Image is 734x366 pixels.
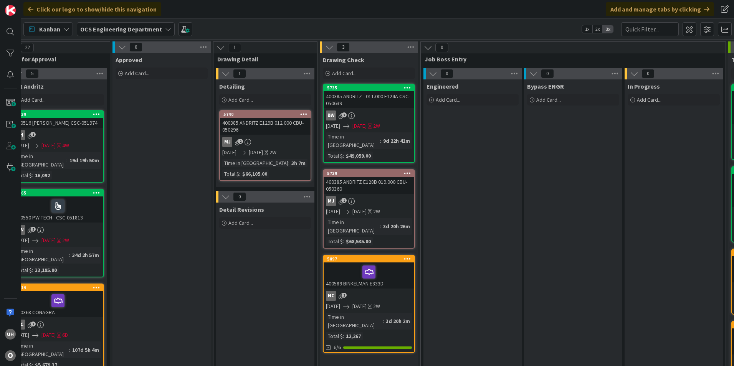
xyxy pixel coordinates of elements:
span: Job Boss Entry [425,55,716,63]
span: Add Card... [228,96,253,103]
span: 2 [31,321,36,326]
a: 5839400516 [PERSON_NAME] CSC-051974DH[DATE][DATE]4WTime in [GEOGRAPHIC_DATA]:19d 19h 50mTotal $:1... [12,110,104,183]
div: 4W [62,142,69,150]
div: DH [13,130,103,140]
span: [DATE] [15,142,29,150]
div: Time in [GEOGRAPHIC_DATA] [15,341,69,358]
span: Kanban [39,25,60,34]
div: Time in [GEOGRAPHIC_DATA] [326,313,383,330]
div: 5897 [327,256,414,262]
div: 5735 [324,84,414,91]
div: O [5,350,16,361]
span: [DATE] [352,302,367,310]
div: 2W [373,302,380,310]
div: 2W [373,122,380,130]
input: Quick Filter... [621,22,679,36]
div: 6D [62,331,68,339]
span: [DATE] [41,236,56,244]
span: : [239,170,240,178]
div: 5739 [327,171,414,176]
div: 5719 [16,285,103,290]
div: 5719 [13,284,103,291]
div: Total $ [326,332,343,340]
span: Add Card... [228,219,253,226]
div: 5839 [13,111,103,118]
a: 5897400589 BINKELMAN E333DNC[DATE][DATE]2WTime in [GEOGRAPHIC_DATA]:3d 20h 2mTotal $:12,2676/6 [323,255,415,353]
span: [DATE] [15,236,29,244]
span: Add Card... [332,70,357,77]
b: OCS Engineering Department [80,25,162,33]
span: : [343,237,344,246]
span: : [66,156,68,165]
span: Add Card... [21,96,46,103]
div: MJ [222,137,232,147]
div: 5897 [324,256,414,262]
span: [DATE] [249,148,263,157]
a: 5865400550 PW TECH - CSC-051813BW[DATE][DATE]2WTime in [GEOGRAPHIC_DATA]:34d 2h 57mTotal $:33,195.00 [12,189,104,277]
span: 0 [233,192,246,201]
div: Click our logo to show/hide this navigation [23,2,161,16]
span: Add Card... [536,96,561,103]
span: [DATE] [41,331,56,339]
span: : [380,222,381,231]
div: $68,535.00 [344,237,373,246]
span: : [69,346,70,354]
span: 2 [238,139,243,144]
span: Engineered [427,82,458,90]
span: Detailing [219,82,245,90]
img: Visit kanbanzone.com [5,5,16,16]
span: [DATE] [222,148,236,157]
div: 5839400516 [PERSON_NAME] CSC-051974 [13,111,103,128]
span: [DATE] [326,208,340,216]
div: 2W [62,236,69,244]
div: Time in [GEOGRAPHIC_DATA] [326,218,380,235]
span: : [380,137,381,145]
div: 400589 BINKELMAN E333D [324,262,414,289]
span: Add Card... [125,70,149,77]
div: 5839 [16,112,103,117]
div: 5719400368 CONAGRA [13,284,103,317]
span: Detail Revisions [219,206,264,213]
span: [DATE] [326,122,340,130]
div: Total $ [222,170,239,178]
div: MJ [324,196,414,206]
span: 1x [582,25,592,33]
span: Approved [116,56,142,64]
div: 5739400385 ANDRITZ E128B 019.000 CBU- 050360 [324,170,414,194]
div: BW [326,110,336,120]
span: 0 [435,43,448,52]
div: 5735 [327,85,414,91]
span: : [343,332,344,340]
span: 1 [228,43,241,52]
div: 3h 7m [289,159,307,167]
span: [DATE] [15,331,29,339]
div: 400516 [PERSON_NAME] CSC-051974 [13,118,103,128]
div: 5865 [13,190,103,196]
div: uh [5,329,16,340]
span: : [69,251,70,259]
span: Drawing Check [323,56,364,64]
div: 400385 ANDRITZ - 011.000 E124A CSC- 050639 [324,91,414,108]
span: 22 [21,43,34,52]
span: 2x [592,25,603,33]
div: BW [13,225,103,235]
span: 2 [342,198,347,203]
div: 9d 22h 41m [381,137,412,145]
span: 5 [31,227,36,232]
span: 6/6 [334,343,341,351]
div: 19d 19h 50m [68,156,101,165]
div: 5865400550 PW TECH - CSC-051813 [13,190,103,223]
div: $66,105.00 [240,170,269,178]
div: Total $ [326,152,343,160]
span: 5 [26,69,39,78]
div: Time in [GEOGRAPHIC_DATA] [15,247,69,264]
span: 2 [342,293,347,298]
span: 0 [541,69,554,78]
div: Total $ [326,237,343,246]
span: [DATE] [352,208,367,216]
div: 400385 ANDRITZ E129B 012.000 CBU- 050296 [220,118,311,135]
span: 1 [31,132,36,137]
div: Time in [GEOGRAPHIC_DATA] [222,159,288,167]
span: Add Card... [637,96,661,103]
div: 33,195.00 [33,266,59,274]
